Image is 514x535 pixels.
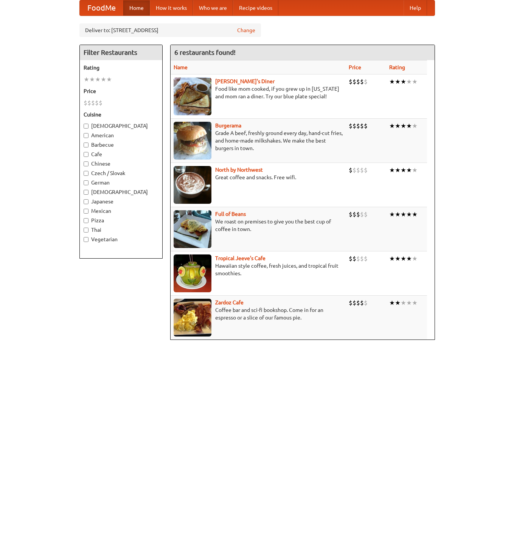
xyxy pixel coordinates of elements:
[412,78,418,86] li: ★
[84,111,158,118] h5: Cuisine
[401,78,406,86] li: ★
[174,299,211,337] img: zardoz.jpg
[401,122,406,130] li: ★
[80,0,123,16] a: FoodMe
[406,122,412,130] li: ★
[84,217,158,224] label: Pizza
[349,78,353,86] li: $
[349,64,361,70] a: Price
[395,122,401,130] li: ★
[356,210,360,219] li: $
[364,78,368,86] li: $
[84,171,89,176] input: Czech / Slovak
[360,299,364,307] li: $
[353,122,356,130] li: $
[123,0,150,16] a: Home
[349,166,353,174] li: $
[349,210,353,219] li: $
[349,299,353,307] li: $
[91,99,95,107] li: $
[389,254,395,263] li: ★
[364,210,368,219] li: $
[174,218,343,233] p: We roast on premises to give you the best cup of coffee in town.
[360,210,364,219] li: $
[364,166,368,174] li: $
[349,254,353,263] li: $
[401,299,406,307] li: ★
[349,122,353,130] li: $
[84,226,158,234] label: Thai
[404,0,427,16] a: Help
[356,166,360,174] li: $
[215,255,266,261] a: Tropical Jeeve's Cafe
[353,78,356,86] li: $
[215,299,244,305] a: Zardoz Cafe
[174,64,188,70] a: Name
[215,211,246,217] a: Full of Beans
[150,0,193,16] a: How it works
[84,236,158,243] label: Vegetarian
[80,45,162,60] h4: Filter Restaurants
[174,210,211,248] img: beans.jpg
[364,122,368,130] li: $
[84,190,89,195] input: [DEMOGRAPHIC_DATA]
[389,166,395,174] li: ★
[84,237,89,242] input: Vegetarian
[84,99,87,107] li: $
[412,122,418,130] li: ★
[215,167,263,173] a: North by Northwest
[84,124,89,129] input: [DEMOGRAPHIC_DATA]
[99,99,102,107] li: $
[84,180,89,185] input: German
[84,198,158,205] label: Japanese
[89,75,95,84] li: ★
[360,122,364,130] li: $
[215,123,241,129] a: Burgerama
[395,254,401,263] li: ★
[412,166,418,174] li: ★
[84,87,158,95] h5: Price
[174,49,236,56] ng-pluralize: 6 restaurants found!
[84,160,158,167] label: Chinese
[389,122,395,130] li: ★
[360,166,364,174] li: $
[84,141,158,149] label: Barbecue
[215,78,275,84] b: [PERSON_NAME]'s Diner
[174,306,343,321] p: Coffee bar and sci-fi bookshop. Come in for an espresso or a slice of our famous pie.
[356,299,360,307] li: $
[84,209,89,214] input: Mexican
[360,254,364,263] li: $
[364,254,368,263] li: $
[106,75,112,84] li: ★
[237,26,255,34] a: Change
[84,132,158,139] label: American
[84,188,158,196] label: [DEMOGRAPHIC_DATA]
[360,78,364,86] li: $
[174,85,343,100] p: Food like mom cooked, if you grew up in [US_STATE] and mom ran a diner. Try our blue plate special!
[389,299,395,307] li: ★
[389,210,395,219] li: ★
[87,99,91,107] li: $
[84,122,158,130] label: [DEMOGRAPHIC_DATA]
[406,299,412,307] li: ★
[356,78,360,86] li: $
[353,299,356,307] li: $
[84,207,158,215] label: Mexican
[174,174,343,181] p: Great coffee and snacks. Free wifi.
[353,254,356,263] li: $
[84,169,158,177] label: Czech / Slovak
[395,210,401,219] li: ★
[84,199,89,204] input: Japanese
[174,78,211,115] img: sallys.jpg
[84,64,158,71] h5: Rating
[412,299,418,307] li: ★
[84,161,89,166] input: Chinese
[406,166,412,174] li: ★
[353,166,356,174] li: $
[412,254,418,263] li: ★
[233,0,278,16] a: Recipe videos
[174,262,343,277] p: Hawaiian style coffee, fresh juices, and tropical fruit smoothies.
